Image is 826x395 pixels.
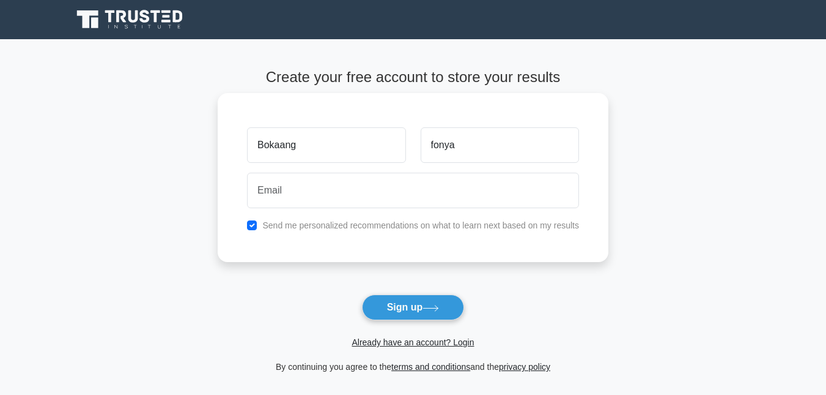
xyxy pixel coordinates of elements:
[210,359,616,374] div: By continuing you agree to the and the
[391,362,470,372] a: terms and conditions
[218,69,608,86] h4: Create your free account to store your results
[352,337,474,347] a: Already have an account? Login
[421,127,579,163] input: Last name
[247,173,579,208] input: Email
[247,127,405,163] input: First name
[499,362,550,372] a: privacy policy
[362,295,465,320] button: Sign up
[262,220,579,230] label: Send me personalized recommendations on what to learn next based on my results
